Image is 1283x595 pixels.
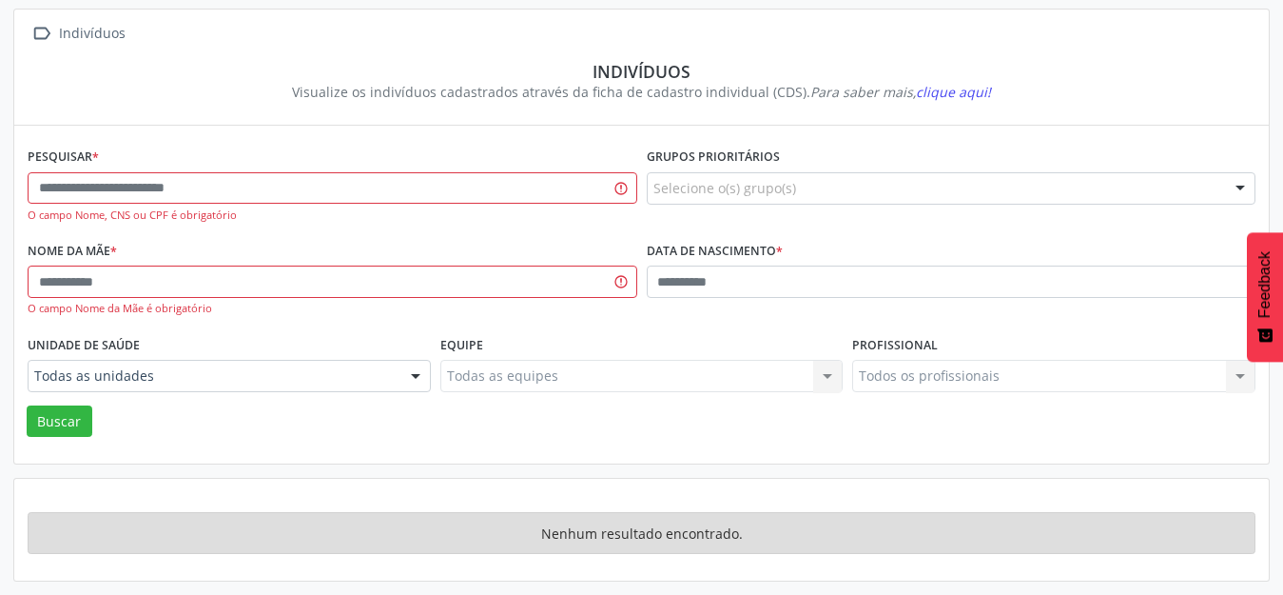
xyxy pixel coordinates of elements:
a:  Indivíduos [28,20,128,48]
div: Indivíduos [41,61,1242,82]
div: Visualize os indivíduos cadastrados através da ficha de cadastro individual (CDS). [41,82,1242,102]
div: O campo Nome, CNS ou CPF é obrigatório [28,208,637,224]
span: Todas as unidades [34,367,392,386]
i:  [28,20,55,48]
div: O campo Nome da Mãe é obrigatório [28,301,637,317]
i: Para saber mais, [810,83,991,101]
label: Equipe [440,330,483,360]
button: Feedback - Mostrar pesquisa [1247,232,1283,362]
span: Feedback [1256,251,1273,318]
div: Indivíduos [55,20,128,48]
label: Pesquisar [28,143,99,172]
span: clique aqui! [916,83,991,101]
button: Buscar [27,406,92,438]
span: Selecione o(s) grupo(s) [653,178,796,198]
label: Data de nascimento [647,237,783,267]
label: Unidade de saúde [28,330,140,360]
label: Profissional [852,330,938,360]
label: Grupos prioritários [647,143,780,172]
label: Nome da mãe [28,237,117,267]
div: Nenhum resultado encontrado. [28,512,1255,554]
